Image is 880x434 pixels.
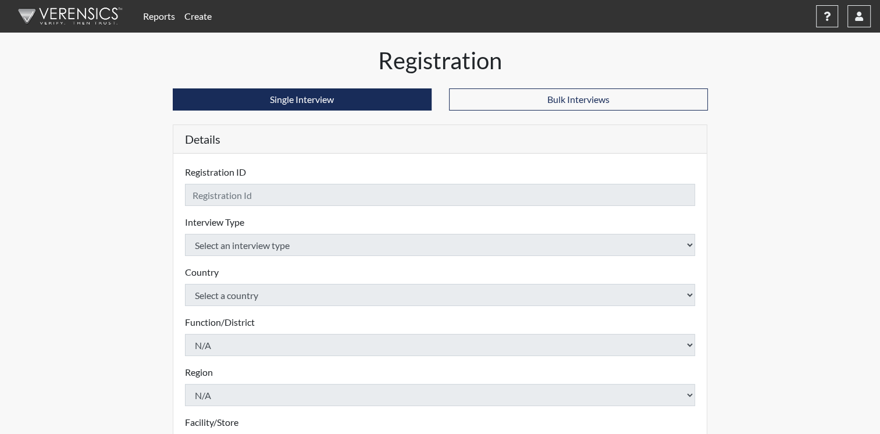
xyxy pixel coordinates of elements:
button: Bulk Interviews [449,88,708,111]
label: Registration ID [185,165,246,179]
label: Function/District [185,315,255,329]
label: Facility/Store [185,415,238,429]
label: Region [185,365,213,379]
h5: Details [173,125,707,154]
h1: Registration [173,47,708,74]
label: Country [185,265,219,279]
button: Single Interview [173,88,432,111]
label: Interview Type [185,215,244,229]
input: Insert a Registration ID, which needs to be a unique alphanumeric value for each interviewee [185,184,696,206]
a: Reports [138,5,180,28]
a: Create [180,5,216,28]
